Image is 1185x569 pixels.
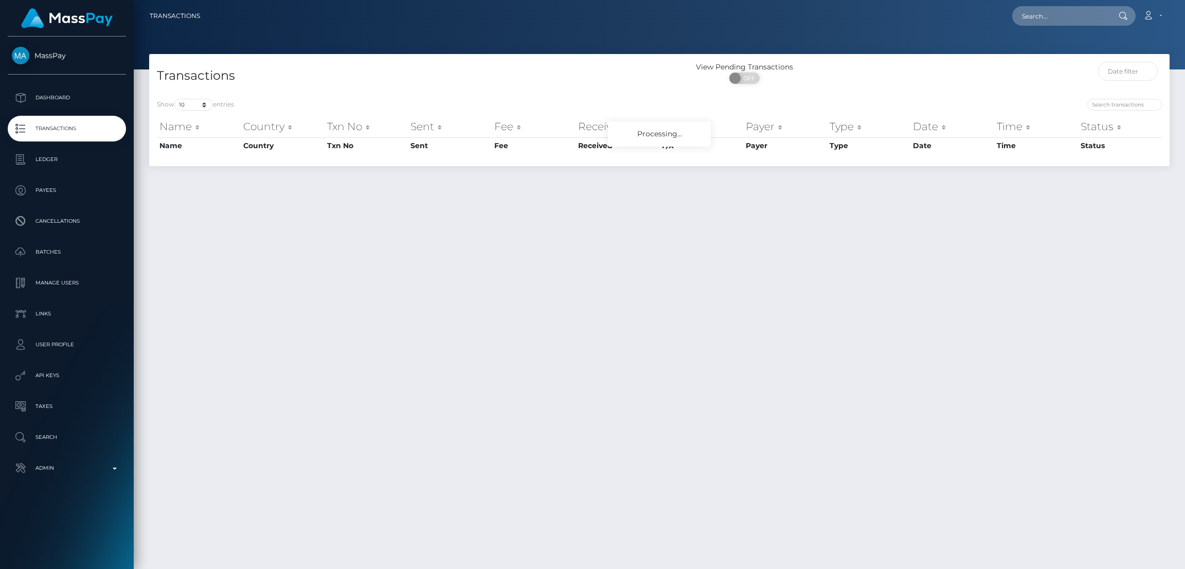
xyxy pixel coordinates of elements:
a: API Keys [8,363,126,388]
a: Batches [8,239,126,265]
th: Date [910,137,994,154]
a: Cancellations [8,208,126,234]
span: OFF [735,73,761,84]
input: Search transactions [1087,99,1162,111]
p: Taxes [12,399,122,414]
input: Date filter [1098,62,1158,81]
th: Received [576,116,659,137]
p: Cancellations [12,214,122,229]
input: Search... [1012,6,1109,26]
div: View Pending Transactions [659,62,830,73]
a: Transactions [150,5,200,27]
th: Sent [408,116,492,137]
p: Ledger [12,152,122,167]
th: Status [1078,137,1162,154]
th: Sent [408,137,492,154]
th: Name [157,116,241,137]
div: Processing... [608,121,711,147]
p: Search [12,430,122,445]
th: Txn No [325,116,408,137]
a: Links [8,301,126,327]
a: Manage Users [8,270,126,296]
th: Time [994,137,1078,154]
th: Received [576,137,659,154]
th: Country [241,137,325,154]
p: User Profile [12,337,122,352]
p: Dashboard [12,90,122,105]
span: MassPay [8,51,126,60]
th: Fee [492,137,576,154]
p: Transactions [12,121,122,136]
th: Type [827,137,911,154]
label: Show entries [157,99,234,111]
th: Payer [743,116,827,137]
th: Country [241,116,325,137]
th: Name [157,137,241,154]
a: Search [8,424,126,450]
th: Date [910,116,994,137]
p: Admin [12,460,122,476]
th: F/X [659,116,743,137]
select: Showentries [174,99,213,111]
a: Ledger [8,147,126,172]
p: API Keys [12,368,122,383]
p: Batches [12,244,122,260]
p: Payees [12,183,122,198]
a: User Profile [8,332,126,358]
p: Manage Users [12,275,122,291]
th: Status [1078,116,1162,137]
a: Taxes [8,394,126,419]
a: Payees [8,177,126,203]
th: Fee [492,116,576,137]
th: Type [827,116,911,137]
th: Time [994,116,1078,137]
a: Transactions [8,116,126,141]
a: Admin [8,455,126,481]
th: Txn No [325,137,408,154]
img: MassPay [12,47,29,64]
p: Links [12,306,122,322]
h4: Transactions [157,67,652,85]
th: Payer [743,137,827,154]
a: Dashboard [8,85,126,111]
img: MassPay Logo [21,8,113,28]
